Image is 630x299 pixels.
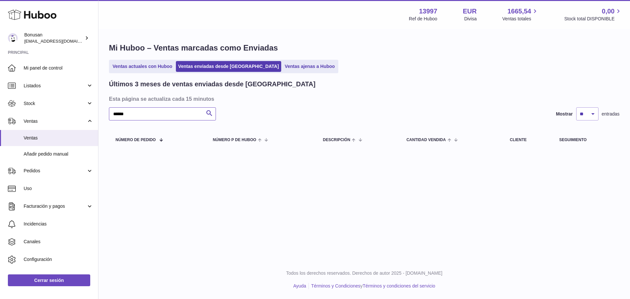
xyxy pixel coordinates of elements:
[564,16,622,22] span: Stock total DISPONIBLE
[419,7,437,16] strong: 13997
[104,270,625,276] p: Todos los derechos reservados. Derechos de autor 2025 - [DOMAIN_NAME]
[323,138,350,142] span: Descripción
[464,16,477,22] div: Divisa
[24,151,93,157] span: Añadir pedido manual
[110,61,175,72] a: Ventas actuales con Huboo
[24,118,86,124] span: Ventas
[602,111,619,117] span: entradas
[507,7,531,16] span: 1665,54
[115,138,156,142] span: Número de pedido
[24,185,93,192] span: Uso
[24,135,93,141] span: Ventas
[24,83,86,89] span: Listados
[24,38,96,44] span: [EMAIL_ADDRESS][DOMAIN_NAME]
[556,111,573,117] label: Mostrar
[283,61,337,72] a: Ventas ajenas a Huboo
[502,16,539,22] span: Ventas totales
[109,95,618,102] h3: Esta página se actualiza cada 15 minutos
[24,168,86,174] span: Pedidos
[176,61,281,72] a: Ventas enviadas desde [GEOGRAPHIC_DATA]
[409,16,437,22] div: Ref de Huboo
[311,283,360,288] a: Términos y Condiciones
[109,43,619,53] h1: Mi Huboo – Ventas marcadas como Enviadas
[463,7,477,16] strong: EUR
[510,138,546,142] div: Cliente
[24,221,93,227] span: Incidencias
[8,33,18,43] img: info@bonusan.es
[8,274,90,286] a: Cerrar sesión
[363,283,435,288] a: Términos y condiciones del servicio
[24,239,93,245] span: Canales
[407,138,446,142] span: Cantidad vendida
[559,138,613,142] div: Seguimiento
[213,138,256,142] span: número P de Huboo
[24,32,83,44] div: Bonusan
[24,65,93,71] span: Mi panel de control
[564,7,622,22] a: 0,00 Stock total DISPONIBLE
[24,100,86,107] span: Stock
[309,283,435,289] li: y
[109,80,315,89] h2: Últimos 3 meses de ventas enviadas desde [GEOGRAPHIC_DATA]
[293,283,306,288] a: Ayuda
[24,203,86,209] span: Facturación y pagos
[502,7,539,22] a: 1665,54 Ventas totales
[602,7,615,16] span: 0,00
[24,256,93,263] span: Configuración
